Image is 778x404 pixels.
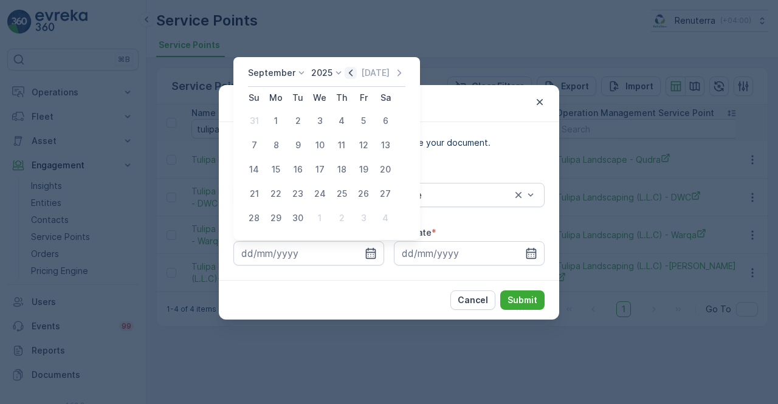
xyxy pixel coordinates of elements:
[266,208,286,228] div: 29
[244,135,264,155] div: 7
[500,290,545,310] button: Submit
[310,184,329,204] div: 24
[266,184,286,204] div: 22
[266,160,286,179] div: 15
[288,111,308,131] div: 2
[332,160,351,179] div: 18
[376,184,395,204] div: 27
[376,111,395,131] div: 6
[331,87,353,109] th: Thursday
[311,67,332,79] p: 2025
[374,87,396,109] th: Saturday
[244,184,264,204] div: 21
[508,294,537,306] p: Submit
[332,208,351,228] div: 2
[266,135,286,155] div: 8
[376,135,395,155] div: 13
[310,135,329,155] div: 10
[288,184,308,204] div: 23
[309,87,331,109] th: Wednesday
[450,290,495,310] button: Cancel
[458,294,488,306] p: Cancel
[244,160,264,179] div: 14
[310,111,329,131] div: 3
[376,208,395,228] div: 4
[354,111,373,131] div: 5
[310,208,329,228] div: 1
[287,87,309,109] th: Tuesday
[244,111,264,131] div: 31
[288,208,308,228] div: 30
[354,135,373,155] div: 12
[265,87,287,109] th: Monday
[353,87,374,109] th: Friday
[332,184,351,204] div: 25
[243,87,265,109] th: Sunday
[310,160,329,179] div: 17
[248,67,295,79] p: September
[288,160,308,179] div: 16
[354,160,373,179] div: 19
[233,241,384,265] input: dd/mm/yyyy
[354,184,373,204] div: 26
[394,241,545,265] input: dd/mm/yyyy
[288,135,308,155] div: 9
[266,111,286,131] div: 1
[376,160,395,179] div: 20
[361,67,390,79] p: [DATE]
[244,208,264,228] div: 28
[332,111,351,131] div: 4
[354,208,373,228] div: 3
[332,135,351,155] div: 11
